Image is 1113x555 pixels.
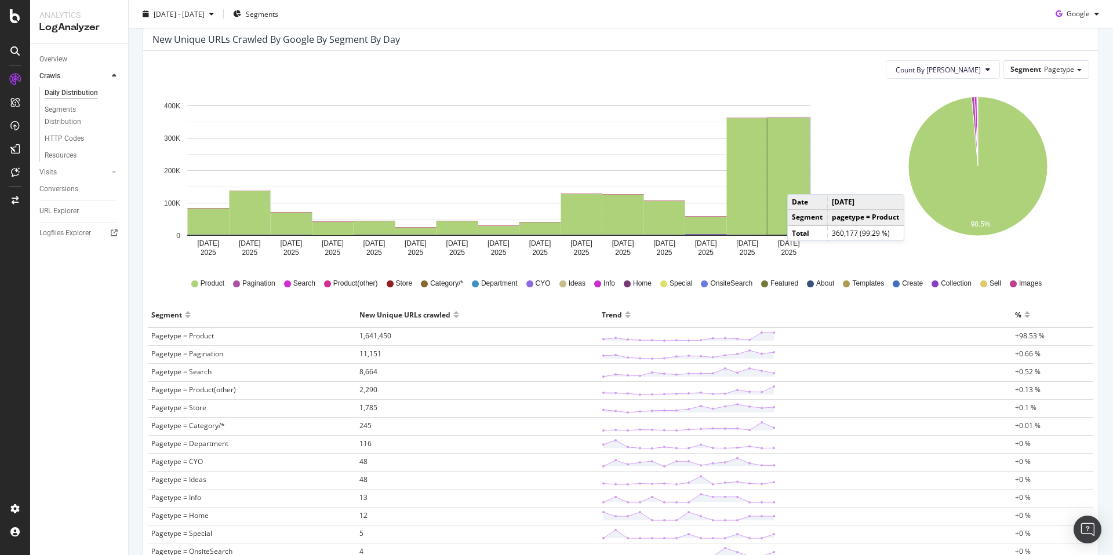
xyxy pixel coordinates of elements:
[1044,64,1074,74] span: Pagetype
[359,349,381,359] span: 11,151
[325,249,341,257] text: 2025
[603,279,615,289] span: Info
[45,104,120,128] a: Segments Distribution
[283,249,299,257] text: 2025
[990,279,1001,289] span: Sell
[574,249,590,257] text: 2025
[39,183,78,195] div: Conversions
[1015,474,1031,484] span: +0 %
[1015,331,1045,341] span: +98.53 %
[653,239,675,247] text: [DATE]
[151,474,206,484] span: Pagetype = Ideas
[488,239,510,247] text: [DATE]
[886,60,1000,79] button: Count By [PERSON_NAME]
[359,305,450,324] div: New Unique URLs crawled
[164,199,180,207] text: 100K
[695,239,717,247] text: [DATE]
[770,279,798,289] span: Featured
[941,279,972,289] span: Collection
[359,331,391,341] span: 1,641,450
[151,492,201,502] span: Pagetype = Info
[39,166,108,178] a: Visits
[45,104,109,128] div: Segments Distribution
[201,279,224,289] span: Product
[710,279,752,289] span: OnsiteSearch
[152,88,844,262] svg: A chart.
[1015,403,1036,412] span: +0.1 %
[151,528,212,538] span: Pagetype = Special
[322,239,344,247] text: [DATE]
[827,225,904,240] td: 360,177 (99.29 %)
[151,439,228,448] span: Pagetype = Department
[280,239,302,247] text: [DATE]
[164,134,180,143] text: 300K
[151,510,209,520] span: Pagetype = Home
[239,239,261,247] text: [DATE]
[1067,9,1090,19] span: Google
[1019,279,1042,289] span: Images
[39,53,67,65] div: Overview
[197,239,219,247] text: [DATE]
[39,70,60,82] div: Crawls
[408,249,424,257] text: 2025
[1074,516,1101,543] div: Open Intercom Messenger
[740,249,755,257] text: 2025
[39,183,120,195] a: Conversions
[359,474,368,484] span: 48
[39,227,91,239] div: Logfiles Explorer
[359,457,368,466] span: 48
[491,249,507,257] text: 2025
[39,205,120,217] a: URL Explorer
[778,239,800,247] text: [DATE]
[446,239,468,247] text: [DATE]
[45,87,98,99] div: Daily Distribution
[138,5,219,23] button: [DATE] - [DATE]
[359,528,363,538] span: 5
[536,279,551,289] span: CYO
[1015,349,1041,359] span: +0.66 %
[359,439,372,448] span: 116
[246,9,278,19] span: Segments
[1015,367,1041,377] span: +0.52 %
[366,249,382,257] text: 2025
[816,279,834,289] span: About
[1015,510,1031,520] span: +0 %
[1051,5,1104,23] button: Google
[896,65,981,75] span: Count By Day
[45,87,120,99] a: Daily Distribution
[670,279,692,289] span: Special
[1015,421,1041,430] span: +0.01 %
[151,457,203,466] span: Pagetype = CYO
[164,102,180,110] text: 400K
[39,70,108,82] a: Crawls
[39,9,119,21] div: Analytics
[45,133,84,145] div: HTTP Codes
[152,34,400,45] div: New Unique URLs crawled by google by Segment by Day
[481,279,518,289] span: Department
[39,21,119,34] div: LogAnalyzer
[781,249,796,257] text: 2025
[151,403,206,412] span: Pagetype = Store
[363,239,385,247] text: [DATE]
[570,239,592,247] text: [DATE]
[405,239,427,247] text: [DATE]
[154,9,205,19] span: [DATE] - [DATE]
[633,279,652,289] span: Home
[39,53,120,65] a: Overview
[45,133,120,145] a: HTTP Codes
[615,249,631,257] text: 2025
[228,5,283,23] button: Segments
[359,492,368,502] span: 13
[151,305,182,324] div: Segment
[293,279,315,289] span: Search
[242,279,275,289] span: Pagination
[39,227,120,239] a: Logfiles Explorer
[359,403,377,412] span: 1,785
[827,195,904,210] td: [DATE]
[1015,385,1041,395] span: +0.13 %
[1015,492,1031,502] span: +0 %
[602,305,622,324] div: Trend
[788,210,827,225] td: Segment
[529,239,551,247] text: [DATE]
